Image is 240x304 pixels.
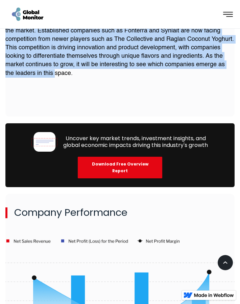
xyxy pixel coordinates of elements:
[194,293,234,297] img: Made in Webflow
[63,135,209,149] div: Uncover key market trends, investment insights, and global economic impacts driving this industry...
[7,6,44,22] a: home
[78,157,162,178] div: Download Free Overview Report
[217,3,233,25] div: menu
[5,207,235,218] h2: Company Performance
[5,1,235,78] p: The plant-based dairy market in [GEOGRAPHIC_DATA] is becoming increasingly competitive as more co...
